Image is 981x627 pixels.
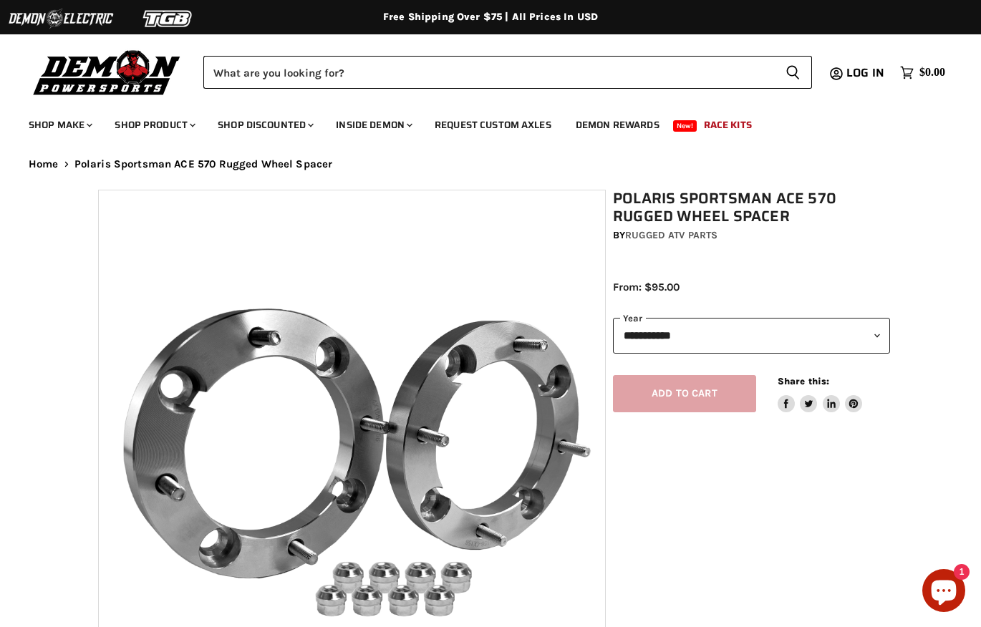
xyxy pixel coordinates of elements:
[625,229,717,241] a: Rugged ATV Parts
[613,281,680,293] span: From: $95.00
[18,104,942,140] ul: Main menu
[613,190,890,225] h1: Polaris Sportsman ACE 570 Rugged Wheel Spacer
[29,47,185,97] img: Demon Powersports
[104,110,204,140] a: Shop Product
[673,120,697,132] span: New!
[846,64,884,82] span: Log in
[7,5,115,32] img: Demon Electric Logo 2
[613,318,890,353] select: year
[74,158,333,170] span: Polaris Sportsman ACE 570 Rugged Wheel Spacer
[893,62,952,83] a: $0.00
[774,56,812,89] button: Search
[325,110,421,140] a: Inside Demon
[565,110,670,140] a: Demon Rewards
[115,5,222,32] img: TGB Logo 2
[693,110,763,140] a: Race Kits
[207,110,322,140] a: Shop Discounted
[424,110,562,140] a: Request Custom Axles
[778,375,863,413] aside: Share this:
[840,67,893,79] a: Log in
[203,56,812,89] form: Product
[919,66,945,79] span: $0.00
[778,376,829,387] span: Share this:
[29,158,59,170] a: Home
[203,56,774,89] input: Search
[18,110,101,140] a: Shop Make
[613,228,890,243] div: by
[918,569,970,616] inbox-online-store-chat: Shopify online store chat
